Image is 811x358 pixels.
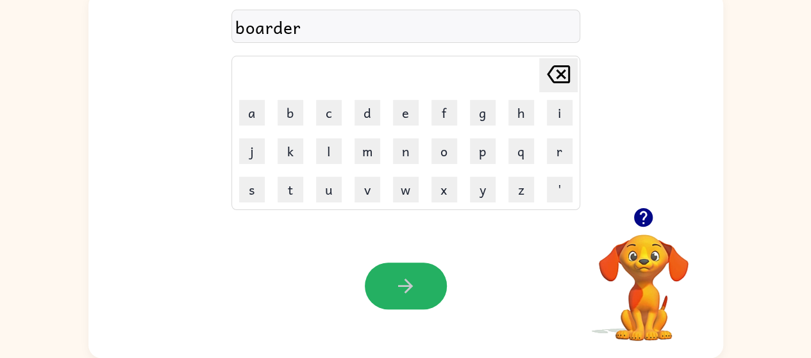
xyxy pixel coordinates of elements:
button: u [316,177,342,202]
button: a [239,100,265,126]
button: r [547,138,573,164]
button: h [508,100,534,126]
button: m [355,138,380,164]
button: g [470,100,496,126]
button: b [278,100,303,126]
button: e [393,100,419,126]
button: o [431,138,457,164]
button: k [278,138,303,164]
button: w [393,177,419,202]
button: ' [547,177,573,202]
button: p [470,138,496,164]
button: i [547,100,573,126]
button: d [355,100,380,126]
video: Your browser must support playing .mp4 files to use Literably. Please try using another browser. [580,215,708,343]
button: f [431,100,457,126]
div: boarder [235,13,576,40]
button: l [316,138,342,164]
button: v [355,177,380,202]
button: s [239,177,265,202]
button: t [278,177,303,202]
button: y [470,177,496,202]
button: z [508,177,534,202]
button: n [393,138,419,164]
button: x [431,177,457,202]
button: c [316,100,342,126]
button: q [508,138,534,164]
button: j [239,138,265,164]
